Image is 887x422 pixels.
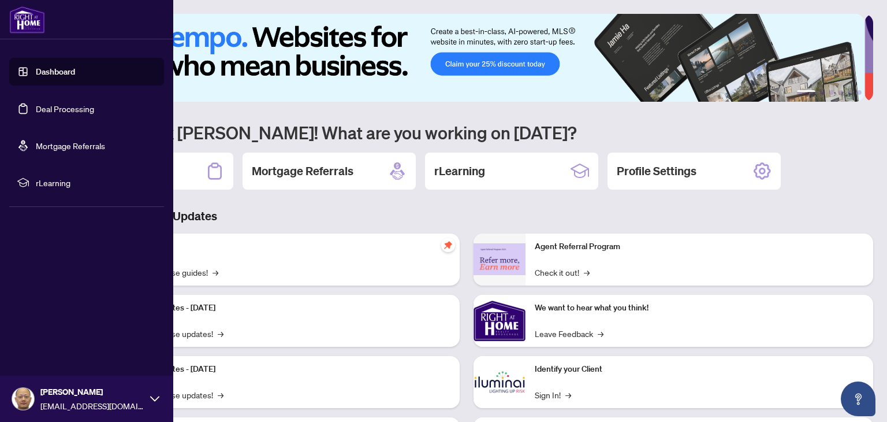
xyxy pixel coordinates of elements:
[838,90,843,95] button: 4
[474,356,526,408] img: Identify your Client
[434,163,485,179] h2: rLearning
[441,238,455,252] span: pushpin
[36,140,105,151] a: Mortgage Referrals
[848,90,852,95] button: 5
[12,388,34,410] img: Profile Icon
[565,388,571,401] span: →
[584,266,590,279] span: →
[617,163,696,179] h2: Profile Settings
[857,90,862,95] button: 6
[60,14,864,102] img: Slide 0
[535,388,571,401] a: Sign In!→
[535,327,603,340] a: Leave Feedback→
[36,66,75,77] a: Dashboard
[36,103,94,114] a: Deal Processing
[121,302,450,314] p: Platform Updates - [DATE]
[121,240,450,253] p: Self-Help
[474,295,526,347] img: We want to hear what you think!
[841,382,875,416] button: Open asap
[218,327,223,340] span: →
[60,208,873,224] h3: Brokerage & Industry Updates
[36,176,156,189] span: rLearning
[121,363,450,376] p: Platform Updates - [DATE]
[474,243,526,275] img: Agent Referral Program
[598,327,603,340] span: →
[797,90,815,95] button: 1
[60,121,873,143] h1: Welcome back [PERSON_NAME]! What are you working on [DATE]?
[535,266,590,279] a: Check it out!→
[252,163,353,179] h2: Mortgage Referrals
[820,90,825,95] button: 2
[9,6,45,34] img: logo
[218,388,223,401] span: →
[535,240,864,253] p: Agent Referral Program
[535,302,864,314] p: We want to hear what you think!
[40,399,144,412] span: [EMAIL_ADDRESS][DOMAIN_NAME]
[40,386,144,398] span: [PERSON_NAME]
[829,90,834,95] button: 3
[535,363,864,376] p: Identify your Client
[213,266,218,279] span: →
